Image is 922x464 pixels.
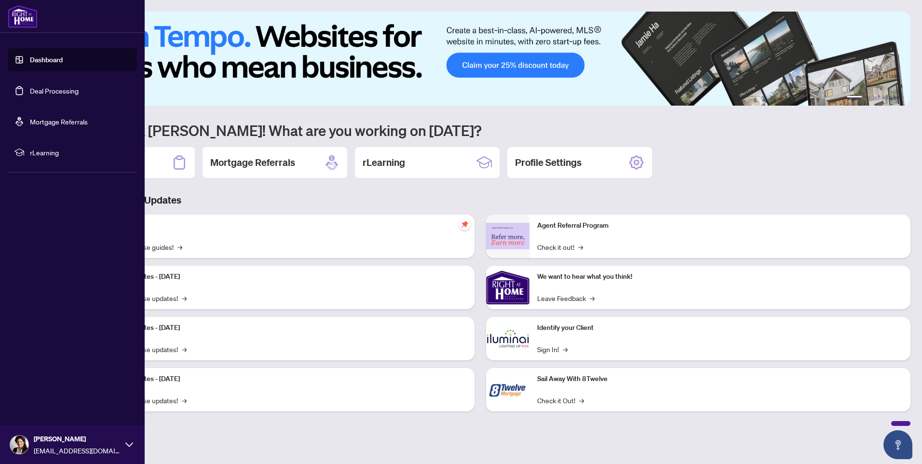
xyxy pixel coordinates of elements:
[486,317,529,360] img: Identify your Client
[182,395,187,406] span: →
[590,293,595,303] span: →
[874,96,878,100] button: 3
[34,434,121,444] span: [PERSON_NAME]
[897,96,901,100] button: 6
[210,156,295,169] h2: Mortgage Referrals
[30,117,88,126] a: Mortgage Referrals
[182,293,187,303] span: →
[50,12,910,106] img: Slide 0
[537,272,903,282] p: We want to hear what you think!
[182,344,187,355] span: →
[486,223,529,249] img: Agent Referral Program
[579,395,584,406] span: →
[101,220,467,231] p: Self-Help
[537,344,568,355] a: Sign In!→
[30,86,79,95] a: Deal Processing
[363,156,405,169] h2: rLearning
[537,323,903,333] p: Identify your Client
[847,96,862,100] button: 1
[30,147,130,158] span: rLearning
[486,368,529,411] img: Sail Away With 8Twelve
[30,55,63,64] a: Dashboard
[883,430,912,459] button: Open asap
[515,156,582,169] h2: Profile Settings
[537,242,583,252] a: Check it out!→
[889,96,893,100] button: 5
[50,121,910,139] h1: Welcome back [PERSON_NAME]! What are you working on [DATE]?
[866,96,870,100] button: 2
[34,445,121,456] span: [EMAIL_ADDRESS][DOMAIN_NAME]
[101,272,467,282] p: Platform Updates - [DATE]
[177,242,182,252] span: →
[537,395,584,406] a: Check it Out!→
[459,218,471,230] span: pushpin
[10,436,28,454] img: Profile Icon
[486,266,529,309] img: We want to hear what you think!
[881,96,885,100] button: 4
[537,374,903,384] p: Sail Away With 8Twelve
[578,242,583,252] span: →
[101,323,467,333] p: Platform Updates - [DATE]
[101,374,467,384] p: Platform Updates - [DATE]
[8,5,38,28] img: logo
[537,220,903,231] p: Agent Referral Program
[537,293,595,303] a: Leave Feedback→
[563,344,568,355] span: →
[50,193,910,207] h3: Brokerage & Industry Updates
